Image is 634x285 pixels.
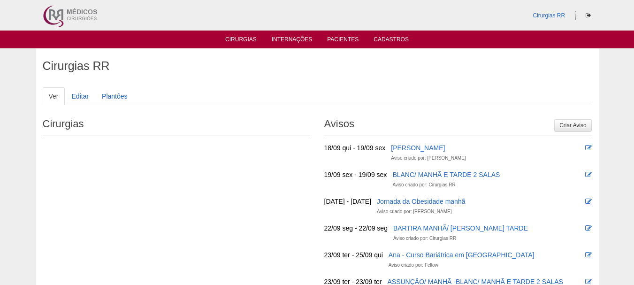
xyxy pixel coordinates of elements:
[391,144,445,152] a: [PERSON_NAME]
[327,36,359,46] a: Pacientes
[324,223,388,233] div: 22/09 seg - 22/09 seg
[392,180,455,190] div: Aviso criado por: Cirurgias RR
[324,115,592,136] h2: Avisos
[66,87,95,105] a: Editar
[377,198,465,205] a: Jornada da Obesidade manhã
[43,115,310,136] h2: Cirurgias
[533,12,565,19] a: Cirurgias RR
[585,171,592,178] i: Editar
[389,251,535,259] a: Ana - Curso Bariátrica em [GEOGRAPHIC_DATA]
[585,278,592,285] i: Editar
[272,36,313,46] a: Internações
[585,198,592,205] i: Editar
[389,261,438,270] div: Aviso criado por: Fellow
[324,250,383,260] div: 23/09 ter - 25/09 qui
[392,171,500,178] a: BLANC/ MANHÃ E TARDE 2 SALAS
[324,197,372,206] div: [DATE] - [DATE]
[43,87,65,105] a: Ver
[374,36,409,46] a: Cadastros
[585,145,592,151] i: Editar
[585,252,592,258] i: Editar
[393,234,456,243] div: Aviso criado por: Cirurgias RR
[586,13,591,18] i: Sair
[391,154,466,163] div: Aviso criado por: [PERSON_NAME]
[324,170,387,179] div: 19/09 sex - 19/09 sex
[96,87,133,105] a: Plantões
[324,143,386,153] div: 18/09 qui - 19/09 sex
[554,119,591,131] a: Criar Aviso
[43,60,592,72] h1: Cirurgias RR
[225,36,257,46] a: Cirurgias
[393,224,528,232] a: BARTIRA MANHÃ/ [PERSON_NAME] TARDE
[585,225,592,231] i: Editar
[377,207,451,216] div: Aviso criado por: [PERSON_NAME]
